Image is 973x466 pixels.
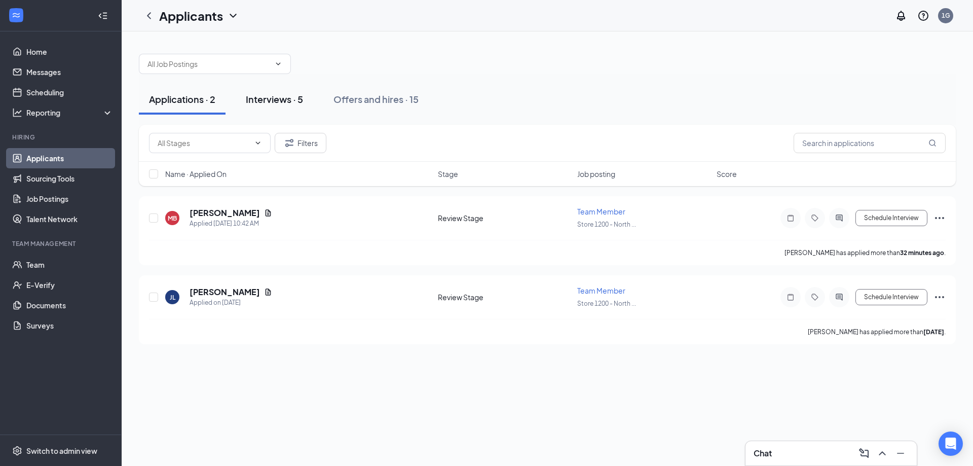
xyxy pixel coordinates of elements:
[784,214,797,222] svg: Note
[917,10,929,22] svg: QuestionInfo
[833,293,845,301] svg: ActiveChat
[784,248,946,257] p: [PERSON_NAME] has applied more than .
[438,169,458,179] span: Stage
[275,133,326,153] button: Filter Filters
[784,293,797,301] svg: Note
[170,293,175,302] div: JL
[577,300,636,307] span: Store 1200 - North ...
[26,62,113,82] a: Messages
[855,210,927,226] button: Schedule Interview
[577,286,625,295] span: Team Member
[246,93,303,105] div: Interviews · 5
[159,7,223,24] h1: Applicants
[438,292,571,302] div: Review Stage
[190,219,272,229] div: Applied [DATE] 10:42 AM
[333,93,419,105] div: Offers and hires · 15
[165,169,227,179] span: Name · Applied On
[858,447,870,459] svg: ComposeMessage
[12,133,111,141] div: Hiring
[26,255,113,275] a: Team
[26,189,113,209] a: Job Postings
[900,249,944,257] b: 32 minutes ago
[26,42,113,62] a: Home
[794,133,946,153] input: Search in applications
[26,148,113,168] a: Applicants
[158,137,250,149] input: All Stages
[254,139,262,147] svg: ChevronDown
[264,288,272,296] svg: Document
[264,209,272,217] svg: Document
[147,58,270,69] input: All Job Postings
[894,447,907,459] svg: Minimize
[808,328,946,336] p: [PERSON_NAME] has applied more than .
[438,213,571,223] div: Review Stage
[809,214,821,222] svg: Tag
[227,10,239,22] svg: ChevronDown
[892,445,909,461] button: Minimize
[933,291,946,303] svg: Ellipses
[754,448,772,459] h3: Chat
[149,93,215,105] div: Applications · 2
[12,239,111,248] div: Team Management
[168,214,177,223] div: MB
[923,328,944,336] b: [DATE]
[26,107,114,118] div: Reporting
[143,10,155,22] svg: ChevronLeft
[11,10,21,20] svg: WorkstreamLogo
[190,298,272,308] div: Applied on [DATE]
[26,275,113,295] a: E-Verify
[833,214,845,222] svg: ActiveChat
[283,137,295,149] svg: Filter
[12,107,22,118] svg: Analysis
[26,295,113,315] a: Documents
[577,169,615,179] span: Job posting
[942,11,950,20] div: 1G
[856,445,872,461] button: ComposeMessage
[26,168,113,189] a: Sourcing Tools
[190,207,260,219] h5: [PERSON_NAME]
[26,315,113,336] a: Surveys
[809,293,821,301] svg: Tag
[26,82,113,102] a: Scheduling
[855,289,927,305] button: Schedule Interview
[939,432,963,456] div: Open Intercom Messenger
[190,286,260,298] h5: [PERSON_NAME]
[98,11,108,21] svg: Collapse
[895,10,907,22] svg: Notifications
[577,207,625,216] span: Team Member
[928,139,937,147] svg: MagnifyingGlass
[876,447,888,459] svg: ChevronUp
[933,212,946,224] svg: Ellipses
[26,446,97,456] div: Switch to admin view
[26,209,113,229] a: Talent Network
[274,60,282,68] svg: ChevronDown
[717,169,737,179] span: Score
[577,221,636,228] span: Store 1200 - North ...
[12,446,22,456] svg: Settings
[874,445,890,461] button: ChevronUp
